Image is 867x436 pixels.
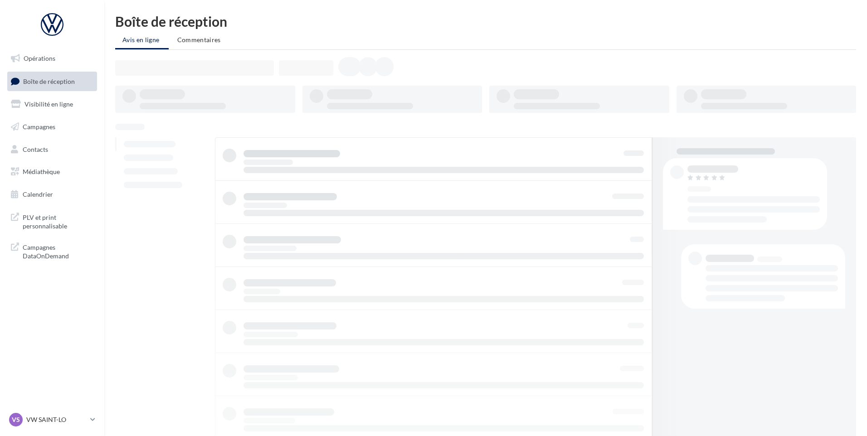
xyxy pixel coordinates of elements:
div: Boîte de réception [115,15,856,28]
span: PLV et print personnalisable [23,211,93,231]
span: VS [12,415,20,424]
p: VW SAINT-LO [26,415,87,424]
span: Calendrier [23,190,53,198]
a: Opérations [5,49,99,68]
a: Calendrier [5,185,99,204]
span: Médiathèque [23,168,60,175]
span: Contacts [23,145,48,153]
a: Médiathèque [5,162,99,181]
a: Visibilité en ligne [5,95,99,114]
a: Campagnes [5,117,99,136]
span: Campagnes DataOnDemand [23,241,93,261]
a: VS VW SAINT-LO [7,411,97,428]
span: Opérations [24,54,55,62]
a: Boîte de réception [5,72,99,91]
span: Boîte de réception [23,77,75,85]
span: Commentaires [177,36,221,44]
a: Campagnes DataOnDemand [5,237,99,264]
a: PLV et print personnalisable [5,208,99,234]
span: Campagnes [23,123,55,131]
a: Contacts [5,140,99,159]
span: Visibilité en ligne [24,100,73,108]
